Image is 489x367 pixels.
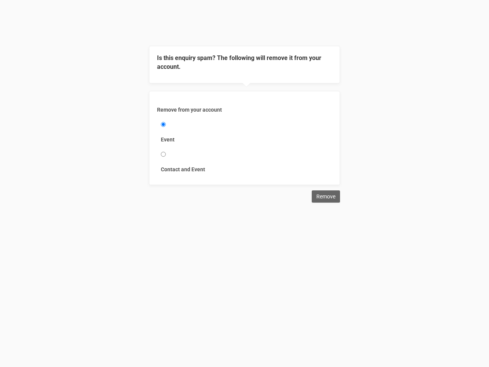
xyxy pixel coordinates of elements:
label: Event [161,136,328,143]
label: Remove from your account [157,106,332,114]
input: Event [161,122,166,127]
input: Remove [312,190,340,203]
input: Contact and Event [161,152,166,157]
legend: Is this enquiry spam? The following will remove it from your account. [157,54,332,71]
label: Contact and Event [161,166,328,173]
